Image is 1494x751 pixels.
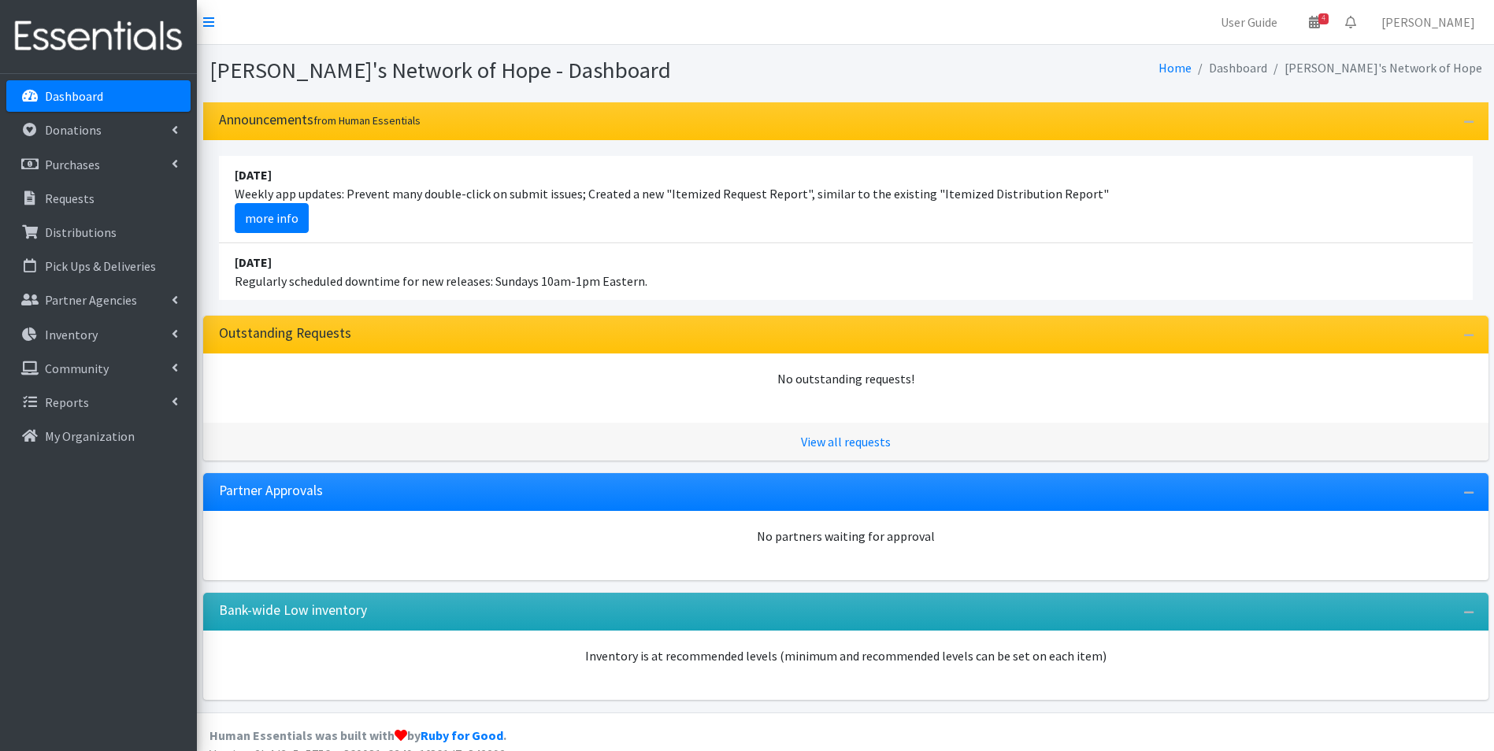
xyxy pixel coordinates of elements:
a: Donations [6,114,191,146]
a: View all requests [801,434,891,449]
p: My Organization [45,428,135,444]
p: Reports [45,394,89,410]
small: from Human Essentials [313,113,421,128]
h3: Announcements [219,112,421,128]
a: more info [235,203,309,233]
div: No partners waiting for approval [219,527,1473,546]
a: Inventory [6,319,191,350]
li: [PERSON_NAME]'s Network of Hope [1267,57,1482,80]
p: Dashboard [45,88,103,104]
p: Inventory [45,327,98,342]
a: Pick Ups & Deliveries [6,250,191,282]
h3: Outstanding Requests [219,325,351,342]
a: Home [1158,60,1192,76]
p: Donations [45,122,102,138]
a: Community [6,353,191,384]
a: Requests [6,183,191,214]
p: Distributions [45,224,117,240]
a: User Guide [1208,6,1290,38]
a: Dashboard [6,80,191,112]
strong: [DATE] [235,167,272,183]
a: Reports [6,387,191,418]
a: [PERSON_NAME] [1369,6,1488,38]
a: Purchases [6,149,191,180]
p: Purchases [45,157,100,172]
p: Community [45,361,109,376]
img: HumanEssentials [6,10,191,63]
h1: [PERSON_NAME]'s Network of Hope - Dashboard [209,57,840,84]
li: Regularly scheduled downtime for new releases: Sundays 10am-1pm Eastern. [219,243,1473,300]
a: Partner Agencies [6,284,191,316]
li: Dashboard [1192,57,1267,80]
a: Ruby for Good [421,727,503,743]
strong: [DATE] [235,254,272,270]
h3: Partner Approvals [219,483,323,499]
p: Pick Ups & Deliveries [45,258,156,274]
p: Requests [45,191,95,206]
strong: Human Essentials was built with by . [209,727,506,743]
div: No outstanding requests! [219,369,1473,388]
a: My Organization [6,420,191,452]
span: 4 [1318,13,1329,24]
a: 4 [1296,6,1333,38]
li: Weekly app updates: Prevent many double-click on submit issues; Created a new "Itemized Request R... [219,156,1473,243]
p: Partner Agencies [45,292,137,308]
a: Distributions [6,216,191,248]
h3: Bank-wide Low inventory [219,602,367,619]
p: Inventory is at recommended levels (minimum and recommended levels can be set on each item) [219,646,1473,665]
